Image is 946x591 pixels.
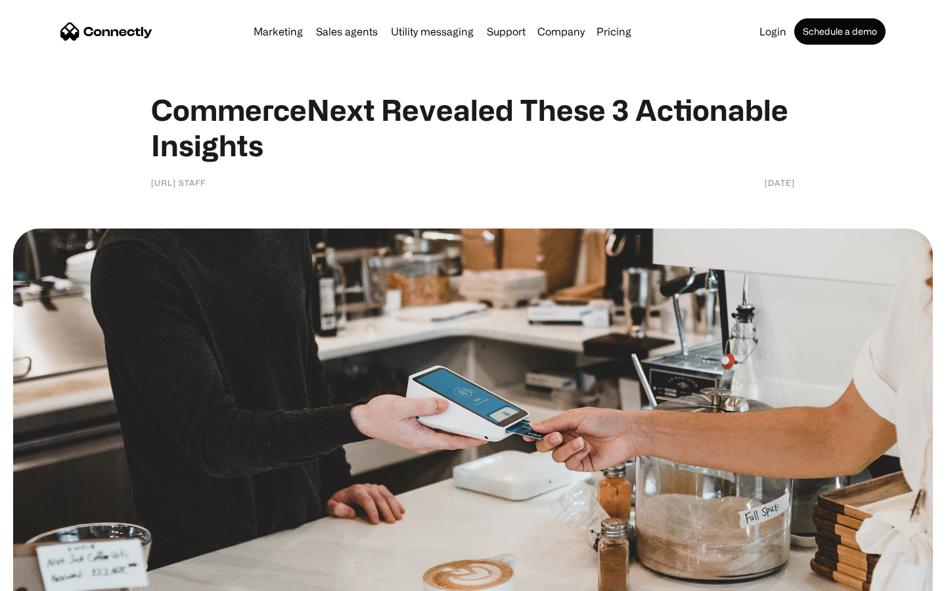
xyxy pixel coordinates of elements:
[151,92,795,163] h1: CommerceNext Revealed These 3 Actionable Insights
[482,26,531,37] a: Support
[311,26,383,37] a: Sales agents
[386,26,479,37] a: Utility messaging
[765,176,795,189] div: [DATE]
[248,26,308,37] a: Marketing
[151,176,206,189] div: [URL] Staff
[591,26,637,37] a: Pricing
[537,22,585,41] div: Company
[13,568,79,586] aside: Language selected: English
[26,568,79,586] ul: Language list
[754,26,792,37] a: Login
[794,18,886,45] a: Schedule a demo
